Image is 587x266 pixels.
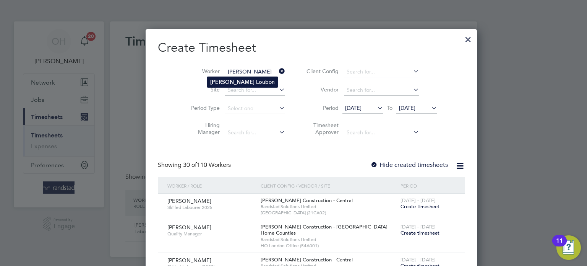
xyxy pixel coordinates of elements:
span: [DATE] [345,104,362,111]
span: 30 of [183,161,197,169]
label: Period [304,104,339,111]
span: [PERSON_NAME] Construction - [GEOGRAPHIC_DATA] Home Counties [261,224,388,237]
span: HO London Office (54A001) [261,243,397,249]
span: [PERSON_NAME] [167,257,211,264]
span: [DATE] - [DATE] [401,197,436,204]
span: Randstad Solutions Limited [261,204,397,210]
label: Site [185,86,220,93]
label: Client Config [304,68,339,75]
input: Search for... [344,67,419,77]
b: Lo [256,79,262,85]
h2: Create Timesheet [158,40,465,56]
input: Search for... [225,85,285,96]
input: Search for... [225,127,285,138]
span: [DATE] [399,104,415,111]
span: [DATE] - [DATE] [401,224,436,230]
label: Worker [185,68,220,75]
input: Search for... [225,67,285,77]
span: Create timesheet [401,203,439,210]
b: [PERSON_NAME] [210,79,255,85]
input: Search for... [344,85,419,96]
div: Worker / Role [165,177,259,194]
label: Hide created timesheets [370,161,448,169]
span: [PERSON_NAME] [167,197,211,204]
span: [PERSON_NAME] Construction - Central [261,197,353,204]
span: [DATE] - [DATE] [401,256,436,263]
span: Randstad Solutions Limited [261,237,397,243]
span: [PERSON_NAME] [167,224,211,231]
div: 11 [556,241,563,251]
span: To [385,103,395,113]
span: Quality Manager [167,231,255,237]
input: Search for... [344,127,419,138]
label: Vendor [304,86,339,93]
div: Showing [158,161,232,169]
div: Client Config / Vendor / Site [259,177,399,194]
span: Skilled Labourer 2025 [167,204,255,211]
span: [PERSON_NAME] Construction - Central [261,256,353,263]
span: 110 Workers [183,161,231,169]
label: Period Type [185,104,220,111]
div: Period [399,177,457,194]
li: ubon [207,77,278,87]
label: Hiring Manager [185,122,220,135]
span: Create timesheet [401,230,439,236]
input: Select one [225,103,285,114]
span: [GEOGRAPHIC_DATA] (21CA02) [261,210,397,216]
label: Timesheet Approver [304,122,339,135]
button: Open Resource Center, 11 new notifications [556,235,581,260]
